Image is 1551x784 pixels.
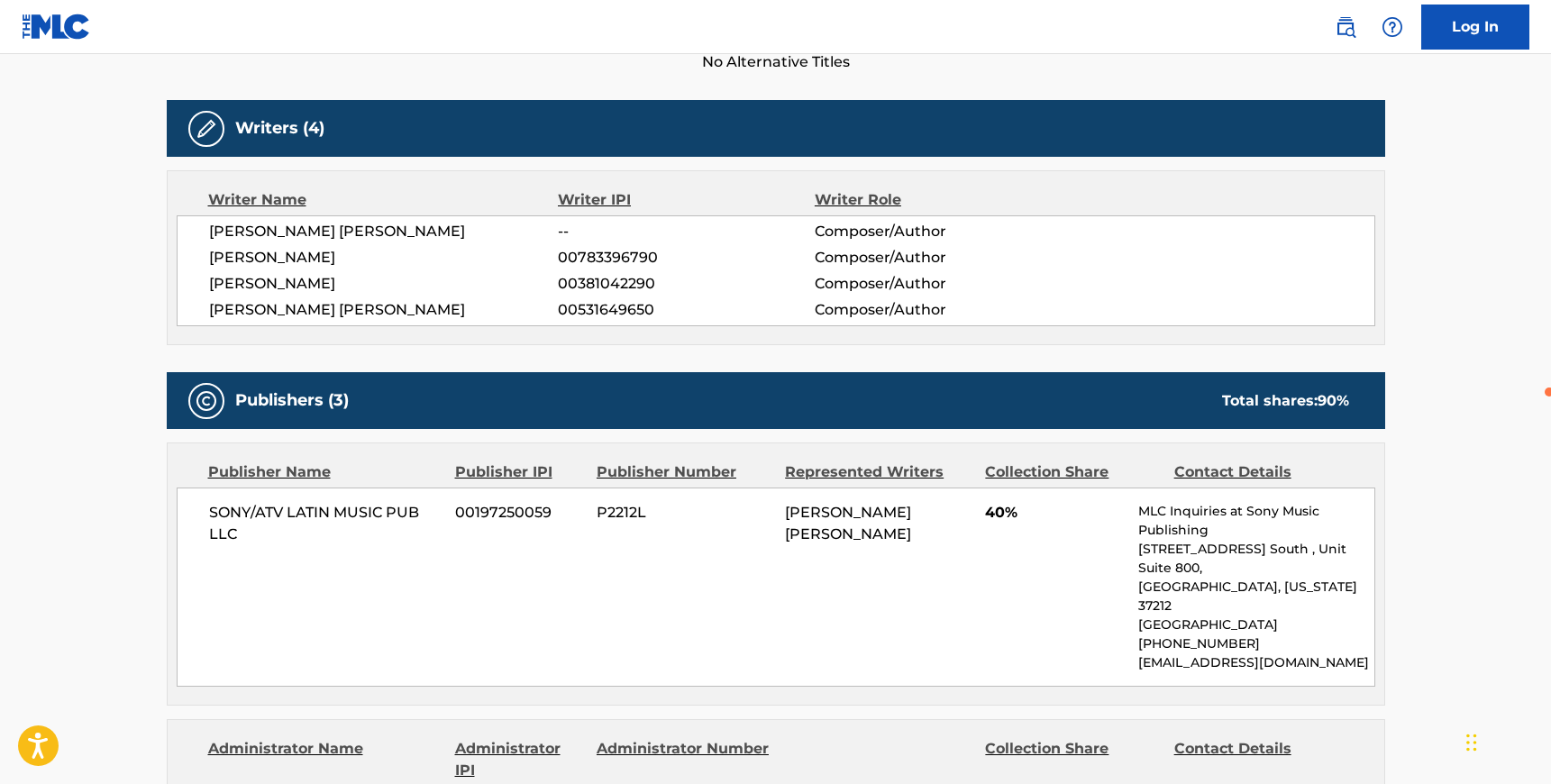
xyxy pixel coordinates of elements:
[558,247,814,269] span: 00783396790
[455,461,583,483] div: Publisher IPI
[1382,16,1403,38] img: help
[1327,9,1364,45] a: Public Search
[1138,653,1373,672] p: [EMAIL_ADDRESS][DOMAIN_NAME]
[1318,392,1349,409] span: 90 %
[1461,697,1551,784] iframe: Chat Widget
[1138,540,1373,578] p: [STREET_ADDRESS] South , Unit Suite 800,
[597,738,771,781] div: Administrator Number
[785,504,911,542] span: [PERSON_NAME] [PERSON_NAME]
[558,273,814,295] span: 00381042290
[235,118,324,139] h5: Writers (4)
[208,189,559,211] div: Writer Name
[1174,738,1349,781] div: Contact Details
[1466,716,1477,770] div: Drag
[167,51,1385,73] span: No Alternative Titles
[455,502,583,524] span: 00197250059
[209,502,442,545] span: SONY/ATV LATIN MUSIC PUB LLC
[1138,502,1373,540] p: MLC Inquiries at Sony Music Publishing
[815,247,1048,269] span: Composer/Author
[558,189,815,211] div: Writer IPI
[208,738,442,781] div: Administrator Name
[558,221,814,242] span: --
[208,461,442,483] div: Publisher Name
[815,273,1048,295] span: Composer/Author
[1335,16,1356,38] img: search
[985,738,1160,781] div: Collection Share
[597,502,771,524] span: P2212L
[235,390,349,411] h5: Publishers (3)
[1222,390,1349,412] div: Total shares:
[22,14,91,40] img: MLC Logo
[1374,9,1410,45] div: Help
[1421,5,1529,50] a: Log In
[597,461,771,483] div: Publisher Number
[196,118,217,140] img: Writers
[209,299,559,321] span: [PERSON_NAME] [PERSON_NAME]
[985,461,1160,483] div: Collection Share
[455,738,583,781] div: Administrator IPI
[558,299,814,321] span: 00531649650
[1138,578,1373,615] p: [GEOGRAPHIC_DATA], [US_STATE] 37212
[196,390,217,412] img: Publishers
[209,247,559,269] span: [PERSON_NAME]
[209,273,559,295] span: [PERSON_NAME]
[1138,634,1373,653] p: [PHONE_NUMBER]
[785,461,972,483] div: Represented Writers
[815,299,1048,321] span: Composer/Author
[1174,461,1349,483] div: Contact Details
[985,502,1125,524] span: 40%
[1138,615,1373,634] p: [GEOGRAPHIC_DATA]
[815,189,1048,211] div: Writer Role
[209,221,559,242] span: [PERSON_NAME] [PERSON_NAME]
[815,221,1048,242] span: Composer/Author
